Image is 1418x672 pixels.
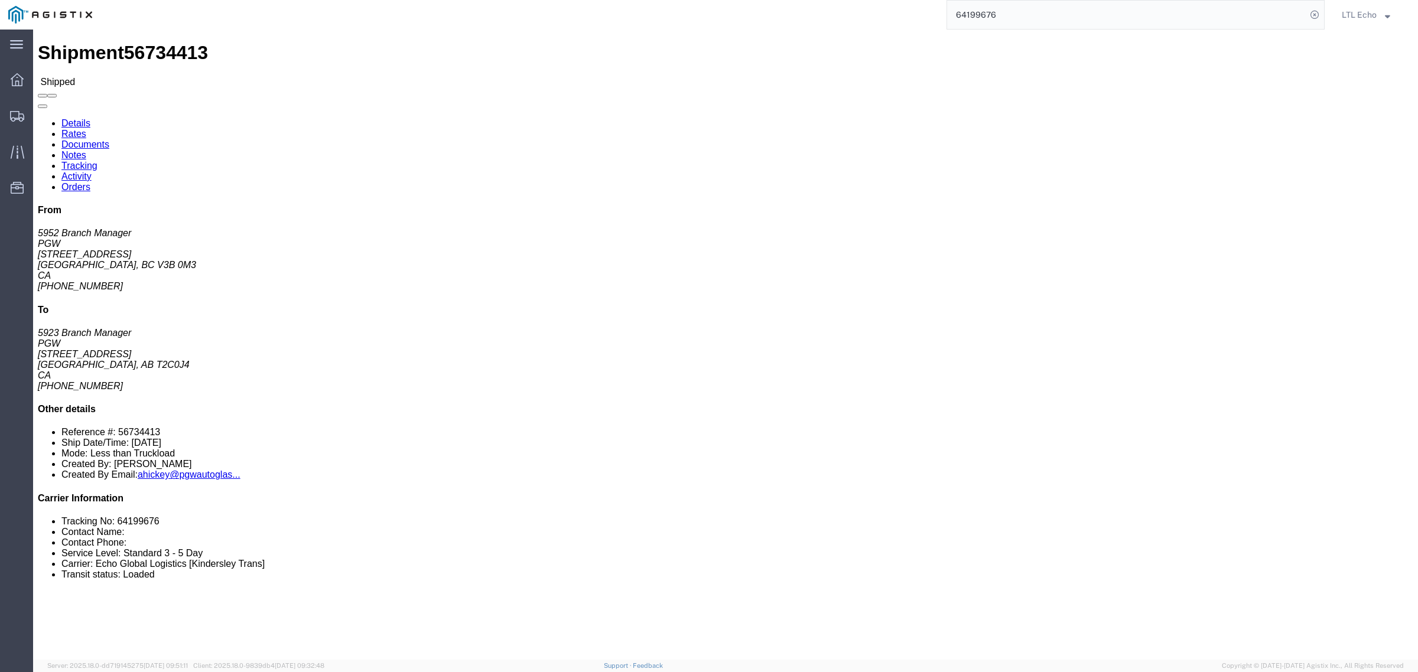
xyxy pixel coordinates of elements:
[947,1,1306,29] input: Search for shipment number, reference number
[1341,8,1401,22] button: LTL Echo
[275,662,324,669] span: [DATE] 09:32:48
[144,662,188,669] span: [DATE] 09:51:11
[8,6,92,24] img: logo
[633,662,663,669] a: Feedback
[193,662,324,669] span: Client: 2025.18.0-9839db4
[33,30,1418,660] iframe: FS Legacy Container
[1342,8,1377,21] span: LTL Echo
[47,662,188,669] span: Server: 2025.18.0-dd719145275
[604,662,633,669] a: Support
[1222,661,1404,671] span: Copyright © [DATE]-[DATE] Agistix Inc., All Rights Reserved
